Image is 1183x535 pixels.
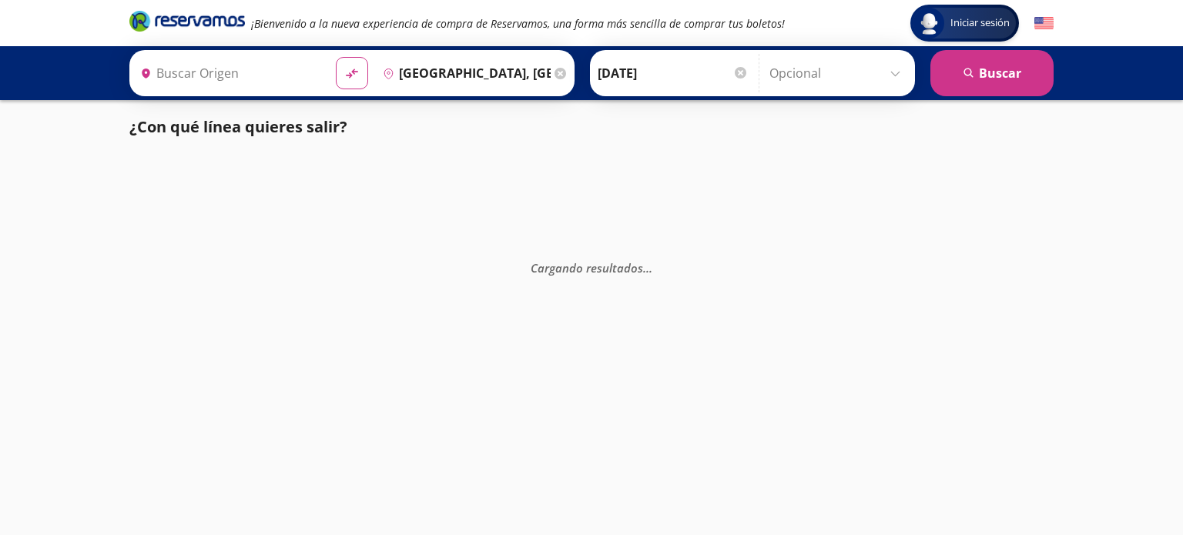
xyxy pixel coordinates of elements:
[129,9,245,32] i: Brand Logo
[769,54,907,92] input: Opcional
[377,54,551,92] input: Buscar Destino
[646,259,649,275] span: .
[643,259,646,275] span: .
[930,50,1054,96] button: Buscar
[134,54,323,92] input: Buscar Origen
[129,115,347,139] p: ¿Con qué línea quieres salir?
[251,16,785,31] em: ¡Bienvenido a la nueva experiencia de compra de Reservamos, una forma más sencilla de comprar tus...
[649,259,652,275] span: .
[598,54,749,92] input: Elegir Fecha
[1034,14,1054,33] button: English
[129,9,245,37] a: Brand Logo
[531,259,652,275] em: Cargando resultados
[944,15,1016,31] span: Iniciar sesión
